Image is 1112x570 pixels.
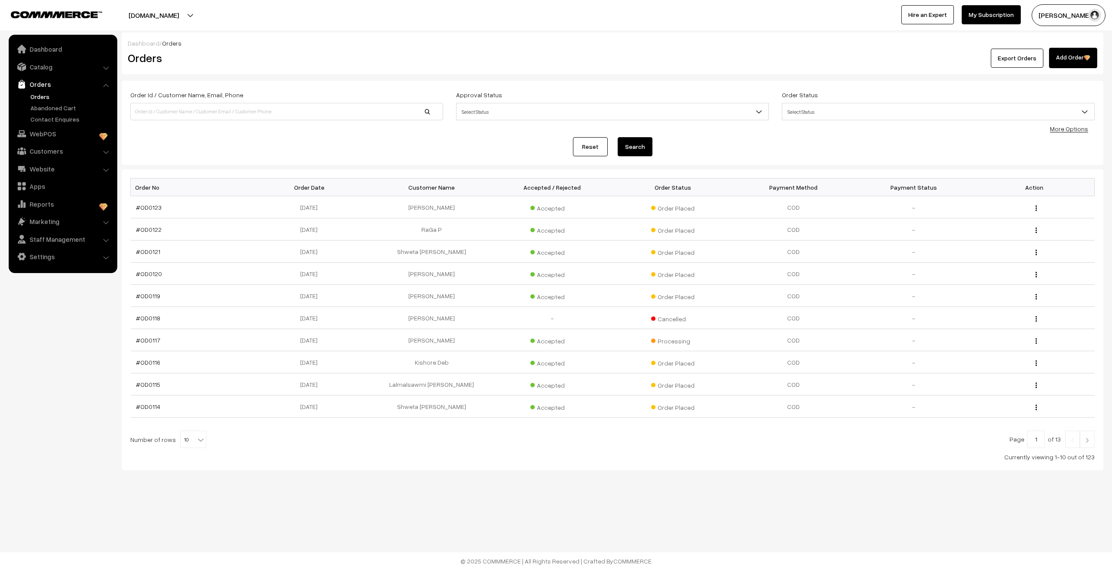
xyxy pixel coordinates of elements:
a: #OD0121 [136,248,160,255]
span: Accepted [530,379,574,390]
td: COD [733,263,853,285]
th: Order Status [612,178,733,196]
span: Order Placed [651,290,695,301]
a: Orders [11,76,114,92]
a: COMMMERCE [613,557,652,565]
th: Customer Name [371,178,492,196]
img: Menu [1036,294,1037,300]
span: Order Placed [651,246,695,257]
a: #OD0123 [136,204,162,211]
td: - [854,329,974,351]
span: Cancelled [651,312,695,323]
td: [DATE] [251,351,371,373]
img: Menu [1036,227,1037,233]
td: - [854,351,974,373]
a: Hire an Expert [901,5,954,24]
a: Apps [11,178,114,194]
td: - [854,241,974,263]
a: Customers [11,143,114,159]
div: / [128,39,1097,48]
td: - [854,395,974,418]
img: Menu [1036,382,1037,388]
th: Accepted / Rejected [492,178,612,196]
span: Accepted [530,201,574,213]
img: Menu [1036,205,1037,211]
td: [PERSON_NAME] [371,196,492,218]
td: Kishore Deb [371,351,492,373]
input: Order Id / Customer Name / Customer Email / Customer Phone [130,103,443,120]
a: #OD0117 [136,336,160,344]
th: Payment Status [854,178,974,196]
td: COD [733,241,853,263]
img: Menu [1036,405,1037,410]
a: #OD0114 [136,403,160,410]
a: Orders [28,92,114,101]
td: [PERSON_NAME] [371,263,492,285]
span: Select Status [782,104,1094,119]
span: Number of rows [130,435,176,444]
span: Accepted [530,290,574,301]
td: [PERSON_NAME] [371,307,492,329]
td: COD [733,196,853,218]
a: #OD0122 [136,226,162,233]
span: Accepted [530,268,574,279]
span: Accepted [530,356,574,368]
a: Reset [573,137,608,156]
td: - [854,285,974,307]
a: Contact Enquires [28,115,114,124]
img: user [1088,9,1101,22]
span: Accepted [530,334,574,346]
span: Orders [162,40,182,47]
label: Order Id / Customer Name, Email, Phone [130,90,243,99]
img: Left [1069,438,1076,443]
span: Order Placed [651,268,695,279]
td: [DATE] [251,196,371,218]
td: [DATE] [251,218,371,241]
a: Reports [11,196,114,212]
a: Add Order [1049,48,1097,68]
td: Lalmalsawmi [PERSON_NAME] [371,373,492,395]
th: Action [974,178,1094,196]
span: 10 [181,431,206,448]
td: COD [733,285,853,307]
div: Currently viewing 1-10 out of 123 [130,452,1095,461]
span: 10 [180,431,206,448]
span: Select Status [782,103,1095,120]
td: COD [733,329,853,351]
a: WebPOS [11,126,114,142]
td: [DATE] [251,373,371,395]
td: [PERSON_NAME] [371,285,492,307]
button: [DOMAIN_NAME] [98,4,209,26]
td: [DATE] [251,241,371,263]
td: [DATE] [251,329,371,351]
a: Settings [11,249,114,264]
td: [PERSON_NAME] [371,329,492,351]
img: Menu [1036,250,1037,255]
td: - [854,218,974,241]
a: More Options [1050,125,1088,132]
button: [PERSON_NAME] [1032,4,1105,26]
a: Marketing [11,214,114,229]
img: Menu [1036,338,1037,344]
td: COD [733,395,853,418]
span: Order Placed [651,224,695,235]
th: Payment Method [733,178,853,196]
button: Search [618,137,652,156]
img: Menu [1036,272,1037,277]
td: Shweta [PERSON_NAME] [371,241,492,263]
a: Abandoned Cart [28,103,114,112]
span: Accepted [530,224,574,235]
a: #OD0115 [136,381,160,388]
td: Shweta [PERSON_NAME] [371,395,492,418]
td: - [854,263,974,285]
a: Dashboard [11,41,114,57]
span: Select Status [457,104,768,119]
a: #OD0116 [136,359,160,366]
label: Approval Status [456,90,502,99]
a: Staff Management [11,231,114,247]
span: Order Placed [651,379,695,390]
td: [DATE] [251,263,371,285]
td: COD [733,307,853,329]
span: Accepted [530,401,574,412]
img: Menu [1036,316,1037,322]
